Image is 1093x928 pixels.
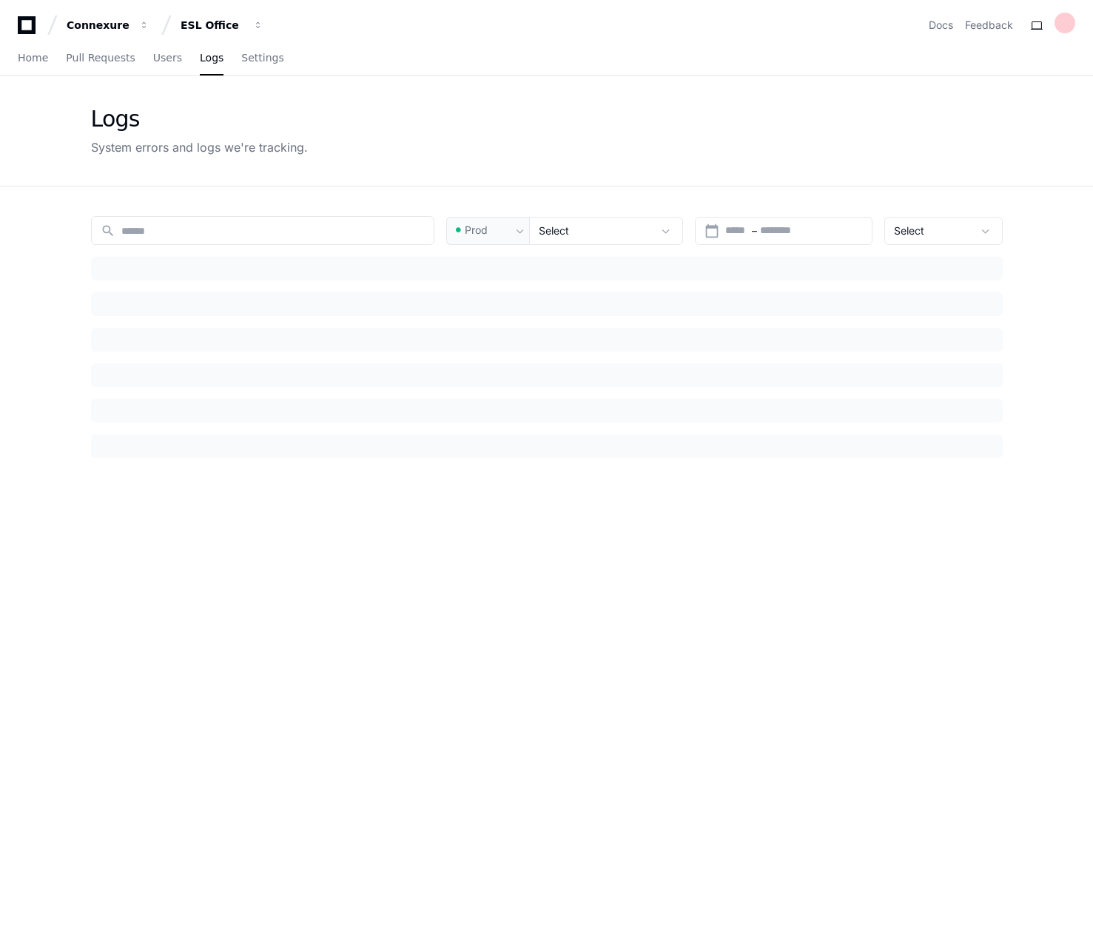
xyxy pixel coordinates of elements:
a: Docs [929,18,953,33]
div: System errors and logs we're tracking. [91,138,308,156]
span: Settings [241,53,283,62]
span: Select [539,224,569,237]
span: Users [153,53,182,62]
a: Users [153,41,182,75]
div: Connexure [67,18,130,33]
span: Pull Requests [66,53,135,62]
a: Settings [241,41,283,75]
mat-icon: calendar_today [704,223,719,238]
a: Logs [200,41,223,75]
button: ESL Office [175,12,269,38]
span: Select [894,224,924,237]
mat-icon: search [101,223,115,238]
div: Logs [91,106,308,132]
div: ESL Office [181,18,244,33]
span: Prod [465,223,488,238]
span: Logs [200,53,223,62]
span: Home [18,53,48,62]
button: Feedback [965,18,1013,33]
span: – [752,223,757,238]
button: Connexure [61,12,155,38]
a: Pull Requests [66,41,135,75]
a: Home [18,41,48,75]
button: Open calendar [704,223,719,238]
